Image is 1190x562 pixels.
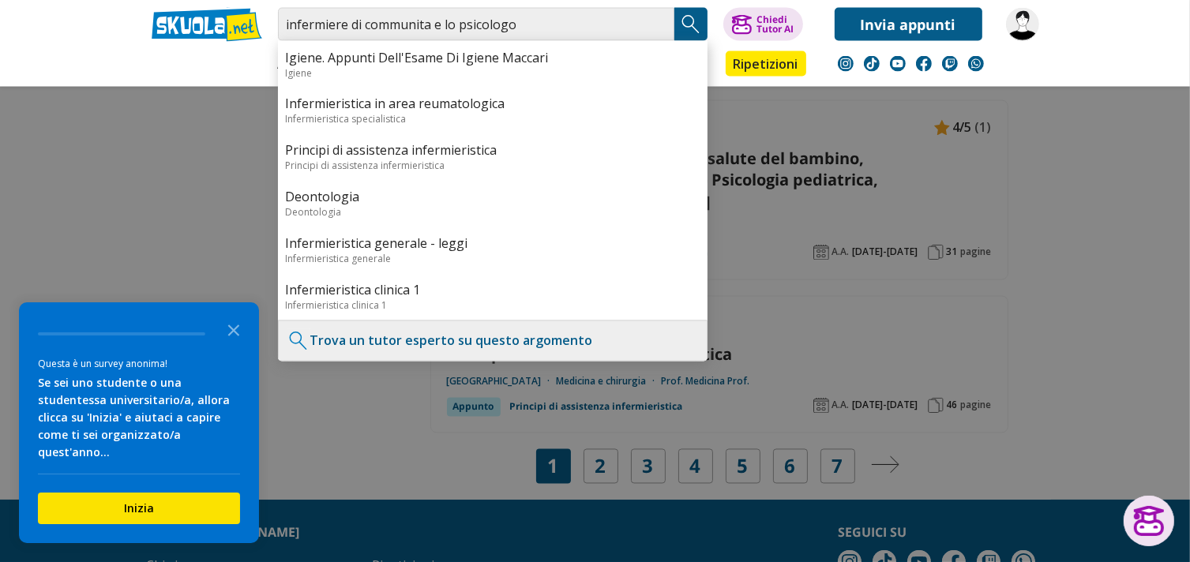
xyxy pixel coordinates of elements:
img: Trova un tutor esperto [287,329,310,353]
a: Infermieristica in area reumatologica [286,96,700,113]
a: Appunti [274,51,345,80]
img: facebook [916,56,932,72]
a: Principi di assistenza infermieristica [286,142,700,159]
img: youtube [890,56,906,72]
img: twitch [942,56,958,72]
div: Chiedi Tutor AI [756,15,794,34]
img: za_galeto [1006,8,1039,41]
div: Principi di assistenza infermieristica [286,159,700,173]
button: Inizia [38,493,240,524]
button: ChiediTutor AI [723,8,803,41]
a: Ripetizioni [726,51,806,77]
button: Close the survey [218,313,250,345]
div: Igiene [286,66,700,80]
div: Survey [19,302,259,543]
img: instagram [838,56,854,72]
a: Infermieristica clinica 1 [286,282,700,299]
a: Trova un tutor esperto su questo argomento [310,332,593,350]
div: Questa è un survey anonima! [38,356,240,371]
img: WhatsApp [968,56,984,72]
div: Se sei uno studente o una studentessa universitario/a, allora clicca su 'Inizia' e aiutaci a capi... [38,374,240,461]
div: Deontologia [286,206,700,219]
div: Infermieristica clinica 1 [286,299,700,313]
a: Deontologia [286,189,700,206]
img: tiktok [864,56,880,72]
input: Cerca appunti, riassunti o versioni [278,8,674,41]
div: Infermieristica generale [286,253,700,266]
img: Cerca appunti, riassunti o versioni [679,13,703,36]
a: Invia appunti [835,8,982,41]
a: Igiene. Appunti Dell'Esame Di Igiene Maccari [286,49,700,66]
div: Infermieristica specialistica [286,113,700,126]
button: Search Button [674,8,708,41]
a: Infermieristica generale - leggi [286,235,700,253]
